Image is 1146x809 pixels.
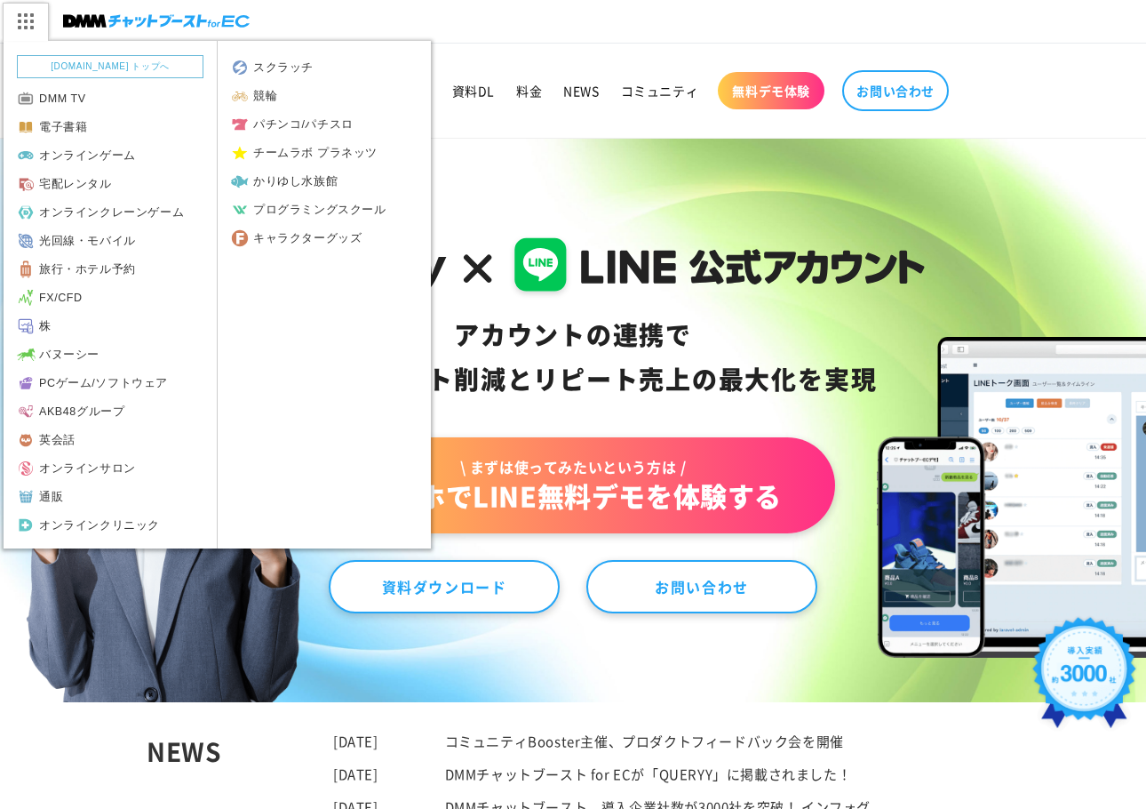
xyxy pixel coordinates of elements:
img: fx.svg [16,288,36,308]
span: 宅配レンタル [4,170,112,198]
span: AKB48グループ [4,397,124,426]
a: NEWS [553,72,609,109]
a: FX/CFD [4,284,217,312]
img: rental.svg [16,174,36,194]
a: オンラインゲーム [4,141,217,170]
span: 競輪 [218,82,277,110]
img: race.svg [230,86,250,106]
img: lounge.svg [16,459,36,478]
img: scratch.svg [230,58,250,77]
img: eikaiwa.svg [16,430,36,450]
span: キャラクターグッズ [218,224,362,252]
img: clinic_com.svg [16,516,36,535]
a: パチンコ/パチスロ [218,110,431,139]
a: 通販 [4,483,217,511]
img: book.svg [16,117,36,137]
img: サービス [3,3,47,40]
a: 株 [4,312,217,340]
span: NEWS [563,83,599,99]
span: パチンコ/パチスロ [218,110,354,139]
a: お問い合わせ [842,70,949,111]
span: お問い合わせ [856,83,935,99]
img: hikari_mobile.svg [16,231,36,251]
a: 光回線・モバイル [4,227,217,255]
span: スクラッチ [218,53,314,82]
img: aquarium.svg [230,172,250,191]
span: 料金 [516,83,542,99]
a: 宅配レンタル [4,170,217,198]
span: FX/CFD [4,284,83,312]
img: factory.svg [230,228,250,248]
a: 資料ダウンロード [329,560,560,613]
span: 無料デモ体験 [732,83,810,99]
a: お問い合わせ [586,560,817,613]
a: バヌーシー [4,340,217,369]
img: travel_com.svg [16,260,36,279]
img: ptown.svg [230,115,250,134]
span: オンラインクレーンゲーム [4,198,184,227]
span: PCゲーム/ソフトウェア [4,369,168,397]
img: webcamp.svg [230,200,250,220]
time: [DATE] [333,765,378,783]
span: 旅行・ホテル予約 [4,255,136,284]
span: バヌーシー [4,340,99,369]
span: 英会話 [4,426,76,454]
a: 電子書籍 [4,113,217,141]
div: アカウントの連携で 顧客対応コスト削減と リピート売上の 最大化を実現 [221,313,926,402]
a: \ まずは使ってみたいという方は /スマホでLINE無料デモを体験する [311,437,835,533]
span: かりゆし水族館 [218,167,338,196]
a: 料金 [505,72,553,109]
img: netgame.svg [16,146,36,165]
img: pcsoft.svg [16,373,36,393]
a: オンラインクリニック [4,511,217,540]
img: dmmtv.svg [16,89,36,108]
a: スクラッチ [218,53,431,82]
a: プログラミングスクール [218,196,431,224]
img: kabu.svg [16,316,36,336]
a: 資料DL [442,72,505,109]
img: チャットブーストforEC [63,9,250,34]
a: チームラボ プラネッツ [218,139,431,167]
span: プログラミングスクール [218,196,386,224]
span: コミュニティ [621,83,699,99]
span: 電子書籍 [4,113,87,141]
a: DMMチャットブースト for ECが「QUERYY」に掲載されました！ [445,765,852,783]
span: 資料DL [452,83,495,99]
span: 通販 [4,483,63,511]
img: lod.svg [16,402,36,421]
a: 旅行・ホテル予約 [4,255,217,284]
a: かりゆし水族館 [218,167,431,196]
img: onkure.svg [16,203,36,222]
img: mono.svg [16,487,36,507]
img: planets.svg [230,143,250,163]
span: 光回線・モバイル [4,227,136,255]
a: 英会話 [4,426,217,454]
a: [DOMAIN_NAME] トップへ [17,55,203,78]
span: \ まずは使ってみたいという方は / [364,457,782,477]
span: オンラインゲーム [4,141,136,170]
span: オンラインサロン [4,454,136,483]
a: 競輪 [218,82,431,110]
a: オンラインサロン [4,454,217,483]
span: DMM TV [4,84,86,113]
img: 導入実績約3000社 [1027,612,1142,742]
span: オンラインクリニック [4,511,160,540]
a: 無料デモ体験 [718,72,824,109]
a: AKB48グループ [4,397,217,426]
time: [DATE] [333,732,378,750]
a: キャラクターグッズ [218,224,431,252]
a: コミュニティ [610,72,710,109]
a: コミュニティBooster主催、プロダクトフィードバック会を開催 [445,732,844,750]
img: banusy.svg [16,345,36,364]
a: PCゲーム/ソフトウェア [4,369,217,397]
span: 株 [4,312,52,340]
span: チームラボ プラネッツ [218,139,378,167]
a: オンラインクレーンゲーム [4,198,217,227]
a: DMM TV [4,84,217,113]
